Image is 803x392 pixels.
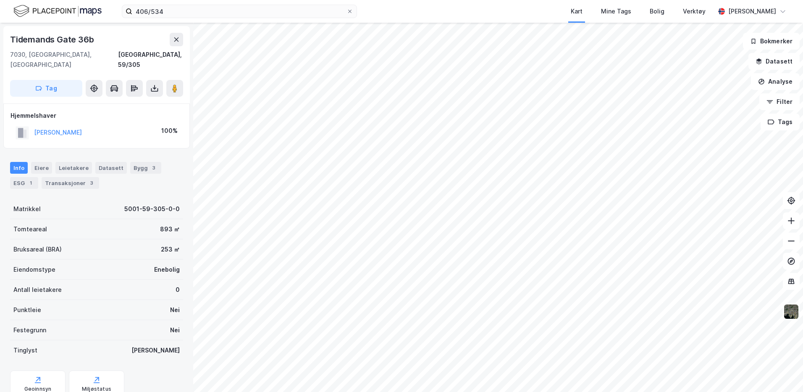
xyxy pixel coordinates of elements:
[761,352,803,392] iframe: Chat Widget
[55,162,92,174] div: Leietakere
[170,325,180,335] div: Nei
[87,179,96,187] div: 3
[95,162,127,174] div: Datasett
[10,80,82,97] button: Tag
[130,162,161,174] div: Bygg
[748,53,800,70] button: Datasett
[683,6,706,16] div: Verktøy
[31,162,52,174] div: Eiere
[124,204,180,214] div: 5001-59-305-0-0
[118,50,183,70] div: [GEOGRAPHIC_DATA], 59/305
[601,6,631,16] div: Mine Tags
[761,352,803,392] div: Kontrollprogram for chat
[176,285,180,295] div: 0
[161,244,180,254] div: 253 ㎡
[759,93,800,110] button: Filter
[10,33,95,46] div: Tidemands Gate 36b
[160,224,180,234] div: 893 ㎡
[571,6,583,16] div: Kart
[13,4,102,19] img: logo.f888ab2527a4732fd821a326f86c7f29.svg
[154,265,180,275] div: Enebolig
[728,6,776,16] div: [PERSON_NAME]
[13,244,62,254] div: Bruksareal (BRA)
[761,114,800,130] button: Tags
[10,177,38,189] div: ESG
[743,33,800,50] button: Bokmerker
[751,73,800,90] button: Analyse
[13,204,41,214] div: Matrikkel
[131,345,180,355] div: [PERSON_NAME]
[13,285,62,295] div: Antall leietakere
[26,179,35,187] div: 1
[13,265,55,275] div: Eiendomstype
[132,5,346,18] input: Søk på adresse, matrikkel, gårdeiere, leietakere eller personer
[170,305,180,315] div: Nei
[13,325,46,335] div: Festegrunn
[13,305,41,315] div: Punktleie
[10,111,183,121] div: Hjemmelshaver
[650,6,664,16] div: Bolig
[13,224,47,234] div: Tomteareal
[161,126,178,136] div: 100%
[42,177,99,189] div: Transaksjoner
[10,50,118,70] div: 7030, [GEOGRAPHIC_DATA], [GEOGRAPHIC_DATA]
[13,345,37,355] div: Tinglyst
[10,162,28,174] div: Info
[783,304,799,320] img: 9k=
[150,164,158,172] div: 3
